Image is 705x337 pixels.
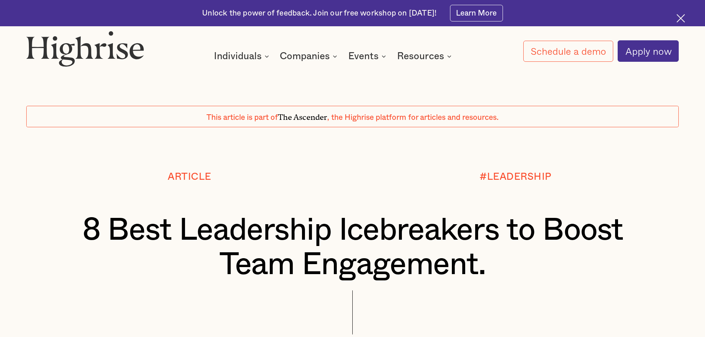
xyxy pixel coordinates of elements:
[214,52,271,61] div: Individuals
[54,213,652,282] h1: 8 Best Leadership Icebreakers to Boost Team Engagement.
[278,111,327,120] span: The Ascender
[523,41,614,62] a: Schedule a demo
[397,52,444,61] div: Resources
[280,52,330,61] div: Companies
[214,52,262,61] div: Individuals
[207,114,278,121] span: This article is part of
[677,14,685,23] img: Cross icon
[280,52,339,61] div: Companies
[348,52,379,61] div: Events
[450,5,503,21] a: Learn More
[168,171,211,182] div: Article
[327,114,498,121] span: , the Highrise platform for articles and resources.
[618,40,679,62] a: Apply now
[480,171,551,182] div: #LEADERSHIP
[26,31,144,66] img: Highrise logo
[202,8,437,18] div: Unlock the power of feedback. Join our free workshop on [DATE]!
[397,52,454,61] div: Resources
[348,52,388,61] div: Events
